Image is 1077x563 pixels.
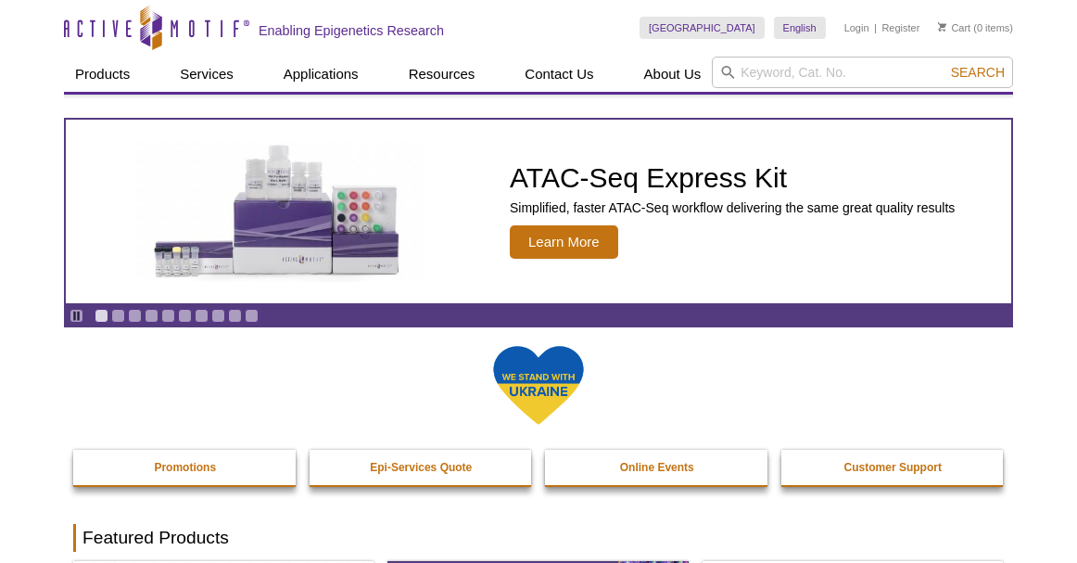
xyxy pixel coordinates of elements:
[844,21,869,34] a: Login
[73,450,298,485] a: Promotions
[398,57,487,92] a: Resources
[945,64,1010,81] button: Search
[154,461,216,474] strong: Promotions
[633,57,713,92] a: About Us
[774,17,826,39] a: English
[938,22,946,32] img: Your Cart
[712,57,1013,88] input: Keyword, Cat. No.
[228,309,242,323] a: Go to slide 9
[951,65,1005,80] span: Search
[145,309,158,323] a: Go to slide 4
[95,309,108,323] a: Go to slide 1
[640,17,765,39] a: [GEOGRAPHIC_DATA]
[245,309,259,323] a: Go to slide 10
[126,141,432,282] img: ATAC-Seq Express Kit
[272,57,370,92] a: Applications
[938,17,1013,39] li: (0 items)
[510,164,955,192] h2: ATAC-Seq Express Kit
[492,344,585,427] img: We Stand With Ukraine
[161,309,175,323] a: Go to slide 5
[874,17,877,39] li: |
[195,309,209,323] a: Go to slide 7
[510,199,955,216] p: Simplified, faster ATAC-Seq workflow delivering the same great quality results
[211,309,225,323] a: Go to slide 8
[66,120,1011,303] article: ATAC-Seq Express Kit
[545,450,769,485] a: Online Events
[510,225,618,259] span: Learn More
[70,309,83,323] a: Toggle autoplay
[128,309,142,323] a: Go to slide 3
[844,461,942,474] strong: Customer Support
[881,21,919,34] a: Register
[620,461,694,474] strong: Online Events
[310,450,534,485] a: Epi-Services Quote
[73,524,1004,552] h2: Featured Products
[513,57,604,92] a: Contact Us
[370,461,472,474] strong: Epi-Services Quote
[64,57,141,92] a: Products
[66,120,1011,303] a: ATAC-Seq Express Kit ATAC-Seq Express Kit Simplified, faster ATAC-Seq workflow delivering the sam...
[938,21,970,34] a: Cart
[111,309,125,323] a: Go to slide 2
[178,309,192,323] a: Go to slide 6
[781,450,1006,485] a: Customer Support
[259,22,444,39] h2: Enabling Epigenetics Research
[169,57,245,92] a: Services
